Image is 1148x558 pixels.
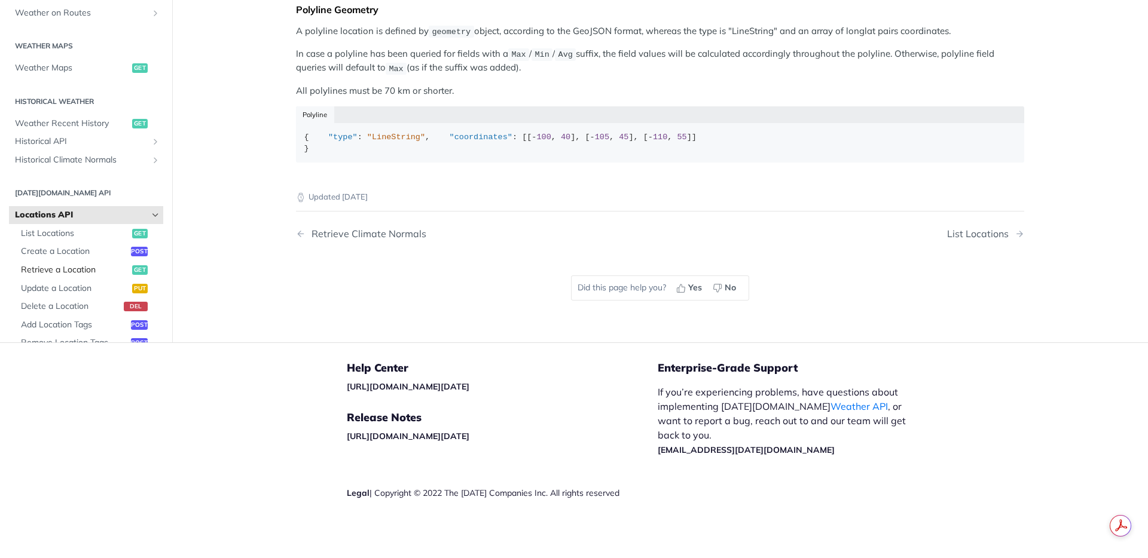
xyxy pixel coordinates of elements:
span: 55 [677,133,687,142]
a: Delete a Locationdel [15,298,163,315]
a: Update a Locationput [15,280,163,298]
span: Weather Maps [15,62,129,74]
span: Retrieve a Location [21,264,129,276]
span: post [131,247,148,256]
span: 40 [561,133,570,142]
button: Show subpages for Weather on Routes [151,8,160,18]
span: Add Location Tags [21,319,128,331]
span: 105 [595,133,609,142]
span: Yes [688,281,702,294]
span: Delete a Location [21,301,121,312]
span: "LineString" [367,133,425,142]
a: Remove Location Tagspost [15,334,163,352]
a: Weather Mapsget [9,59,163,77]
p: All polylines must be 70 km or shorter. [296,84,1024,98]
h2: [DATE][DOMAIN_NAME] API [9,188,163,198]
span: get [132,119,148,128]
a: Legal [347,488,370,498]
span: Max [389,64,403,73]
span: "type" [328,133,358,142]
button: Yes [672,279,709,297]
p: Updated [DATE] [296,191,1024,203]
h2: Weather Maps [9,41,163,51]
a: Weather on RoutesShow subpages for Weather on Routes [9,4,163,22]
a: Historical Climate NormalsShow subpages for Historical Climate Normals [9,151,163,169]
span: 100 [536,133,551,142]
span: "coordinates" [450,133,512,142]
h5: Enterprise-Grade Support [658,361,938,375]
nav: Pagination Controls [296,216,1024,252]
span: Max [511,50,526,59]
span: 45 [619,133,628,142]
span: get [132,63,148,73]
a: Weather Recent Historyget [9,115,163,133]
h5: Release Notes [347,410,658,425]
div: | Copyright © 2022 The [DATE] Companies Inc. All rights reserved [347,487,658,499]
span: List Locations [21,228,129,240]
p: A polyline location is defined by object, according to the GeoJSON format, whereas the type is "L... [296,24,1024,38]
span: Update a Location [21,283,129,295]
span: get [132,265,148,275]
a: [URL][DOMAIN_NAME][DATE] [347,381,469,392]
a: Previous Page: Retrieve Climate Normals [296,228,608,240]
span: put [132,284,148,293]
span: Weather on Routes [15,7,148,19]
span: del [124,302,148,311]
div: List Locations [947,228,1015,240]
span: Locations API [15,209,148,221]
div: Polyline Geometry [296,4,1024,16]
a: Weather API [831,400,888,412]
a: Historical APIShow subpages for Historical API [9,133,163,151]
h2: Historical Weather [9,96,163,107]
a: List Locationsget [15,225,163,243]
span: Historical Climate Normals [15,154,148,166]
span: No [725,281,736,294]
div: Retrieve Climate Normals [306,228,426,240]
span: post [131,338,148,348]
span: Min [535,50,549,59]
a: Add Location Tagspost [15,316,163,334]
span: Create a Location [21,246,128,257]
button: Show subpages for Historical API [151,137,160,146]
a: Retrieve a Locationget [15,261,163,279]
a: Locations APIHide subpages for Locations API [9,206,163,224]
button: No [709,279,743,297]
p: If you’re experiencing problems, have questions about implementing [DATE][DOMAIN_NAME] , or want ... [658,385,918,456]
h5: Help Center [347,361,658,375]
span: - [648,133,653,142]
a: Create a Locationpost [15,243,163,260]
span: post [131,320,148,330]
span: - [532,133,536,142]
a: Next Page: List Locations [947,228,1024,240]
span: get [132,229,148,238]
div: { : , : [[ , ], [ , ], [ , ]] } [304,131,1016,155]
span: - [590,133,595,142]
button: Show subpages for Historical Climate Normals [151,155,160,165]
span: Weather Recent History [15,118,129,130]
a: [URL][DOMAIN_NAME][DATE] [347,431,469,442]
span: geometry [432,27,471,36]
span: Avg [558,50,573,59]
a: [EMAIL_ADDRESS][DATE][DOMAIN_NAME] [658,444,835,455]
p: In case a polyline has been queried for fields with a / / suffix, the field values will be calcul... [296,47,1024,75]
span: 110 [653,133,667,142]
span: Historical API [15,136,148,148]
div: Did this page help you? [571,275,749,301]
span: Remove Location Tags [21,337,128,349]
button: Hide subpages for Locations API [151,210,160,220]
